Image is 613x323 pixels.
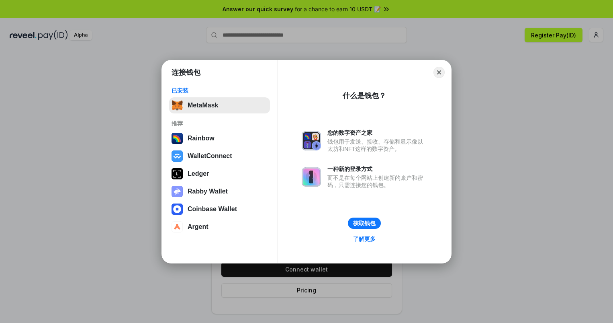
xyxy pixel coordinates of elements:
img: svg+xml,%3Csvg%20width%3D%2228%22%20height%3D%2228%22%20viewBox%3D%220%200%2028%2028%22%20fill%3D... [172,204,183,215]
div: MetaMask [188,102,218,109]
div: 什么是钱包？ [343,91,386,101]
button: Rainbow [169,130,270,146]
button: WalletConnect [169,148,270,164]
button: Rabby Wallet [169,183,270,200]
img: svg+xml,%3Csvg%20xmlns%3D%22http%3A%2F%2Fwww.w3.org%2F2000%2Fsvg%22%20fill%3D%22none%22%20viewBox... [302,131,321,150]
div: WalletConnect [188,152,232,160]
button: Argent [169,219,270,235]
img: svg+xml,%3Csvg%20xmlns%3D%22http%3A%2F%2Fwww.w3.org%2F2000%2Fsvg%22%20fill%3D%22none%22%20viewBox... [302,167,321,187]
img: svg+xml,%3Csvg%20xmlns%3D%22http%3A%2F%2Fwww.w3.org%2F2000%2Fsvg%22%20width%3D%2228%22%20height%3... [172,168,183,179]
div: Rainbow [188,135,215,142]
div: 推荐 [172,120,268,127]
div: 一种新的登录方式 [327,165,427,173]
img: svg+xml,%3Csvg%20width%3D%2228%22%20height%3D%2228%22%20viewBox%3D%220%200%2028%2028%22%20fill%3D... [172,221,183,232]
button: 获取钱包 [348,218,381,229]
div: 已安装 [172,87,268,94]
div: 而不是在每个网站上创建新的账户和密码，只需连接您的钱包。 [327,174,427,189]
div: Argent [188,223,208,230]
button: Close [433,67,445,78]
img: svg+xml,%3Csvg%20fill%3D%22none%22%20height%3D%2233%22%20viewBox%3D%220%200%2035%2033%22%20width%... [172,100,183,111]
div: Coinbase Wallet [188,206,237,213]
button: Coinbase Wallet [169,201,270,217]
a: 了解更多 [348,234,380,244]
img: svg+xml,%3Csvg%20width%3D%2228%22%20height%3D%2228%22%20viewBox%3D%220%200%2028%2028%22%20fill%3D... [172,150,183,162]
button: MetaMask [169,97,270,113]
img: svg+xml,%3Csvg%20width%3D%22120%22%20height%3D%22120%22%20viewBox%3D%220%200%20120%20120%22%20fil... [172,133,183,144]
h1: 连接钱包 [172,68,200,77]
div: 获取钱包 [353,220,376,227]
div: 您的数字资产之家 [327,129,427,136]
div: Rabby Wallet [188,188,228,195]
div: 钱包用于发送、接收、存储和显示像以太坊和NFT这样的数字资产。 [327,138,427,152]
img: svg+xml,%3Csvg%20xmlns%3D%22http%3A%2F%2Fwww.w3.org%2F2000%2Fsvg%22%20fill%3D%22none%22%20viewBox... [172,186,183,197]
div: 了解更多 [353,235,376,243]
div: Ledger [188,170,209,177]
button: Ledger [169,166,270,182]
